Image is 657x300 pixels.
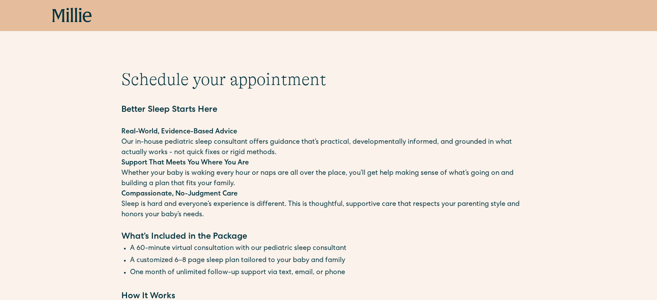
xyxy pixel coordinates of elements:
p: ‍ [121,117,536,127]
h1: Schedule your appointment [121,69,536,90]
li: One month of unlimited follow-up support via text, email, or phone [130,268,536,278]
strong: Compassionate, No-Judgment Care [121,191,238,198]
li: A customized 6–8 page sleep plan tailored to your baby and family [130,256,536,266]
li: A 60-minute virtual consultation with our pediatric sleep consultant [130,243,536,254]
strong: Real-World, Evidence-Based Advice [121,129,237,136]
strong: Support That Meets You Where You Are [121,160,249,167]
p: Whether your baby is waking every hour or naps are all over the place, you’ll get help making sen... [121,158,536,189]
strong: What’s Included in the Package [121,233,247,241]
strong: Better Sleep Starts Here [121,106,217,114]
p: Sleep is hard and everyone’s experience is different. This is thoughtful, supportive care that re... [121,189,536,220]
p: Our in-house pediatric sleep consultant offers guidance that’s practical, developmentally informe... [121,127,536,158]
p: ‍ [121,220,536,231]
p: ‍ [121,280,536,290]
